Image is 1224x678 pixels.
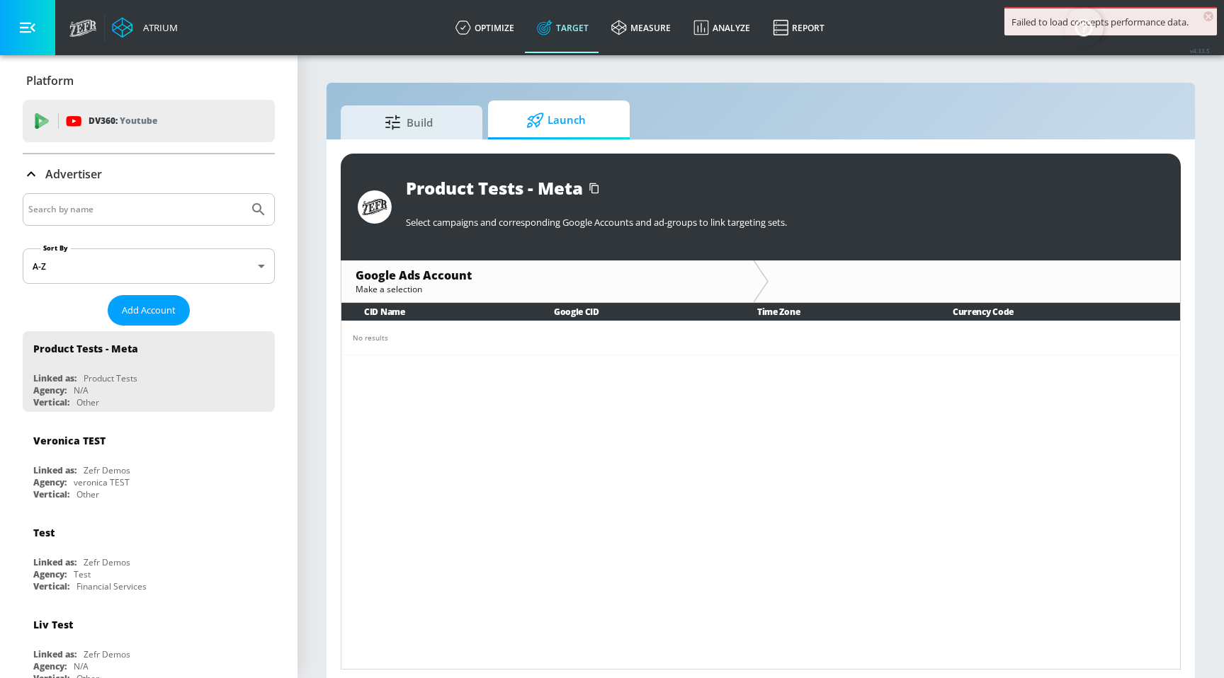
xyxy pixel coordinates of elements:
[45,166,102,182] p: Advertiser
[33,580,69,592] div: Vertical:
[74,568,91,580] div: Test
[137,21,178,34] div: Atrium
[23,423,275,504] div: Veronica TESTLinked as:Zefr DemosAgency:veronica TESTVertical:Other
[356,268,739,283] div: Google Ads Account
[502,103,610,137] span: Launch
[84,372,137,384] div: Product Tests
[33,556,76,568] div: Linked as:
[682,2,761,53] a: Analyze
[74,660,89,672] div: N/A
[76,396,99,408] div: Other
[108,295,190,326] button: Add Account
[23,248,275,284] div: A-Z
[120,113,157,128] p: Youtube
[930,303,1180,321] th: Currency Code
[761,2,836,53] a: Report
[33,396,69,408] div: Vertical:
[74,476,130,488] div: veronica TEST
[531,303,735,321] th: Google CID
[406,176,583,200] div: Product Tests - Meta
[526,2,600,53] a: Target
[23,154,275,194] div: Advertiser
[23,100,275,142] div: DV360: Youtube
[33,526,55,539] div: Test
[341,303,531,321] th: CID Name
[33,648,76,660] div: Linked as:
[356,283,739,295] div: Make a selection
[40,243,71,253] label: Sort By
[735,303,930,321] th: Time Zone
[33,464,76,476] div: Linked as:
[353,333,1169,343] div: No results
[84,556,130,568] div: Zefr Demos
[26,73,74,88] p: Platform
[76,488,99,500] div: Other
[33,372,76,384] div: Linked as:
[33,384,67,396] div: Agency:
[23,515,275,596] div: TestLinked as:Zefr DemosAgency:TestVertical:Financial Services
[1011,16,1210,28] div: Failed to load concepts performance data.
[23,331,275,412] div: Product Tests - MetaLinked as:Product TestsAgency:N/AVertical:Other
[444,2,526,53] a: optimize
[89,113,157,129] p: DV360:
[1190,47,1210,54] span: v 4.33.5
[600,2,682,53] a: measure
[33,660,67,672] div: Agency:
[33,488,69,500] div: Vertical:
[84,648,130,660] div: Zefr Demos
[84,464,130,476] div: Zefr Demos
[23,61,275,100] div: Platform
[28,200,243,219] input: Search by name
[33,618,73,631] div: Liv Test
[112,17,178,38] a: Atrium
[33,342,138,355] div: Product Tests - Meta
[33,434,106,447] div: Veronica TEST
[341,260,753,302] div: Google Ads AccountMake a selection
[1064,7,1104,47] button: Open Resource Center
[74,384,89,396] div: N/A
[406,216,1164,229] p: Select campaigns and corresponding Google Accounts and ad-groups to link targeting sets.
[33,476,67,488] div: Agency:
[76,580,147,592] div: Financial Services
[122,302,176,318] span: Add Account
[355,105,463,139] span: Build
[1203,11,1213,21] span: ×
[33,568,67,580] div: Agency:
